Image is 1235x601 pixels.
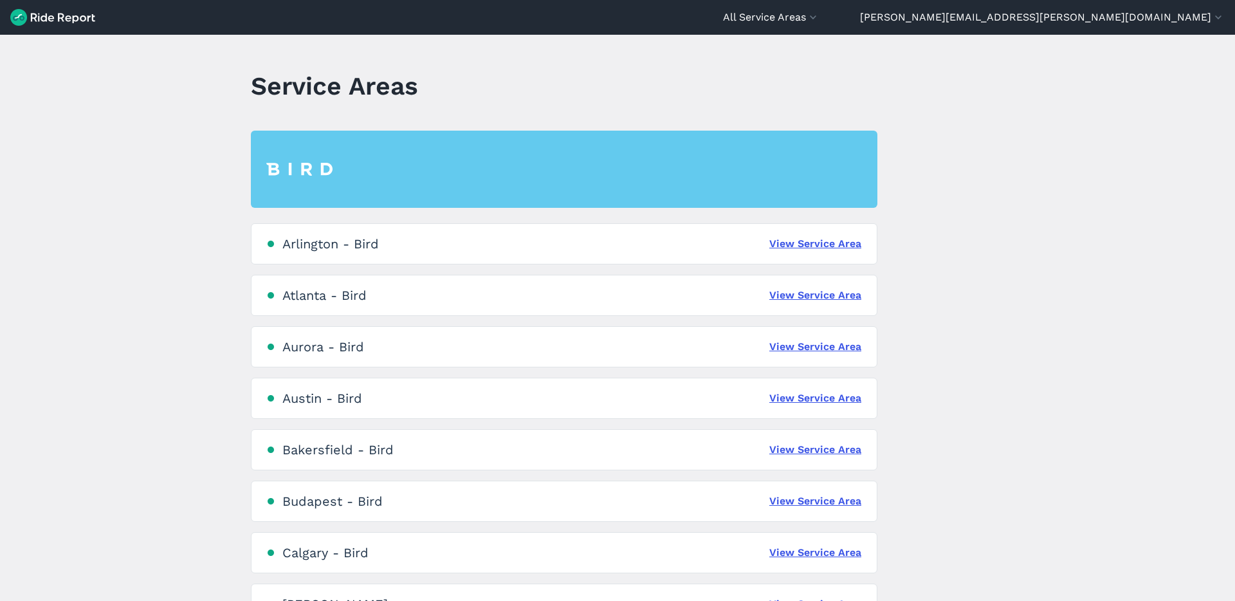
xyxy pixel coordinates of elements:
[723,10,819,25] button: All Service Areas
[769,288,861,303] a: View Service Area
[769,391,861,406] a: View Service Area
[266,163,333,176] img: Bird
[769,236,861,252] a: View Service Area
[769,339,861,355] a: View Service Area
[282,391,362,406] div: Austin - Bird
[282,545,369,560] div: Calgary - Bird
[282,339,364,355] div: Aurora - Bird
[860,10,1225,25] button: [PERSON_NAME][EMAIL_ADDRESS][PERSON_NAME][DOMAIN_NAME]
[282,236,379,252] div: Arlington - Bird
[10,9,95,26] img: Ride Report
[769,545,861,560] a: View Service Area
[282,494,383,509] div: Budapest - Bird
[282,288,367,303] div: Atlanta - Bird
[251,68,418,104] h1: Service Areas
[769,494,861,509] a: View Service Area
[769,442,861,458] a: View Service Area
[282,442,394,458] div: Bakersfield - Bird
